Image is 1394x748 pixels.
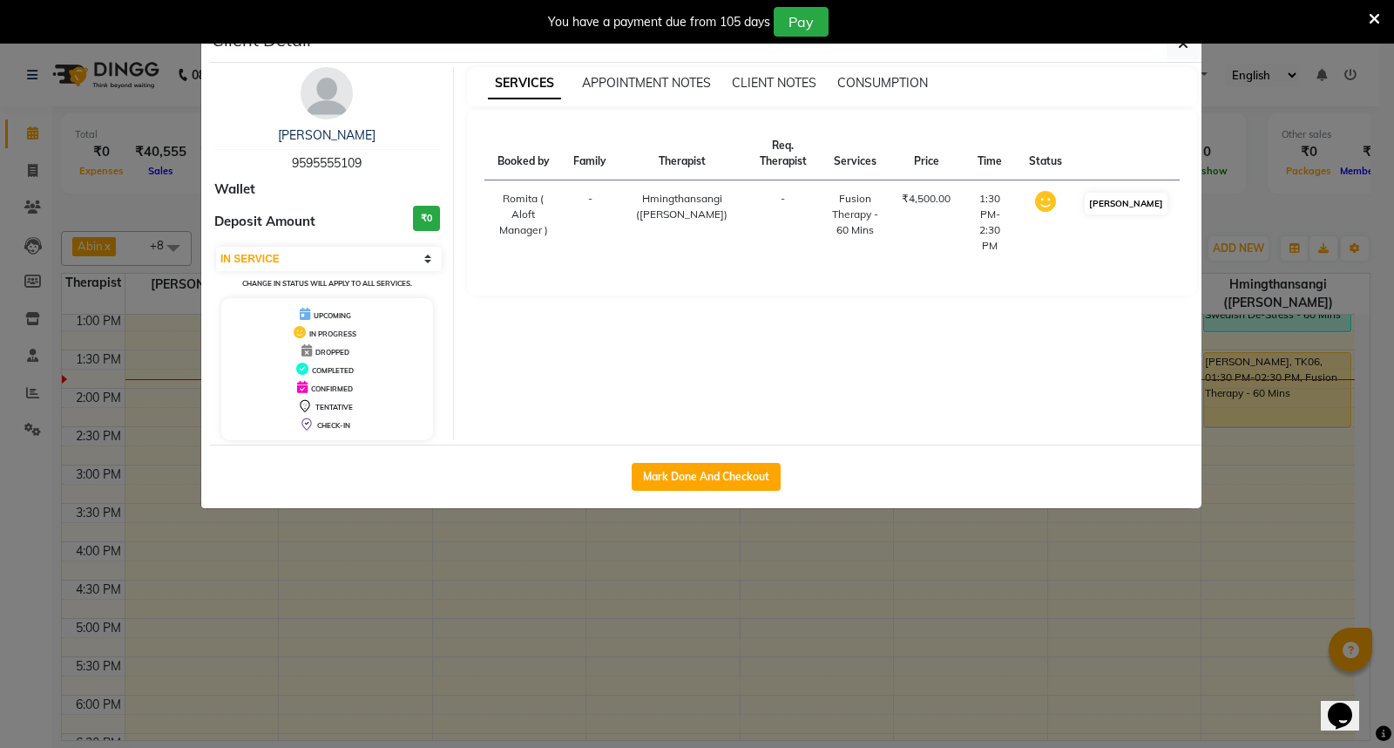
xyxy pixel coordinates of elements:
div: ₹4,500.00 [902,191,951,207]
span: IN PROGRESS [309,330,356,338]
button: Pay [774,7,829,37]
th: Req. Therapist [747,127,820,180]
button: [PERSON_NAME] [1085,193,1167,214]
span: Wallet [214,180,255,200]
td: Romita ( Aloft Manager ) [484,180,564,265]
div: You have a payment due from 105 days [548,13,770,31]
td: 1:30 PM-2:30 PM [961,180,1018,265]
th: Family [563,127,617,180]
th: Status [1018,127,1073,180]
th: Time [961,127,1018,180]
div: Fusion Therapy - 60 Mins [830,191,882,238]
span: COMPLETED [312,366,354,375]
span: Hmingthansangi ([PERSON_NAME]) [636,192,727,221]
th: Therapist [617,127,746,180]
span: TENTATIVE [315,403,353,411]
th: Services [820,127,892,180]
span: CHECK-IN [317,421,350,430]
span: CONFIRMED [311,384,353,393]
iframe: chat widget [1321,678,1377,731]
th: Booked by [484,127,564,180]
span: 9595555109 [292,155,362,171]
span: UPCOMING [314,311,351,320]
a: [PERSON_NAME] [278,127,376,143]
span: CONSUMPTION [837,75,928,91]
span: CLIENT NOTES [732,75,816,91]
span: APPOINTMENT NOTES [582,75,711,91]
span: SERVICES [488,68,561,99]
span: Deposit Amount [214,212,315,232]
img: avatar [301,67,353,119]
button: Mark Done And Checkout [632,463,781,491]
td: - [563,180,617,265]
th: Price [891,127,961,180]
h3: ₹0 [413,206,440,231]
td: - [747,180,820,265]
span: DROPPED [315,348,349,357]
small: Change in status will apply to all services. [242,279,412,288]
